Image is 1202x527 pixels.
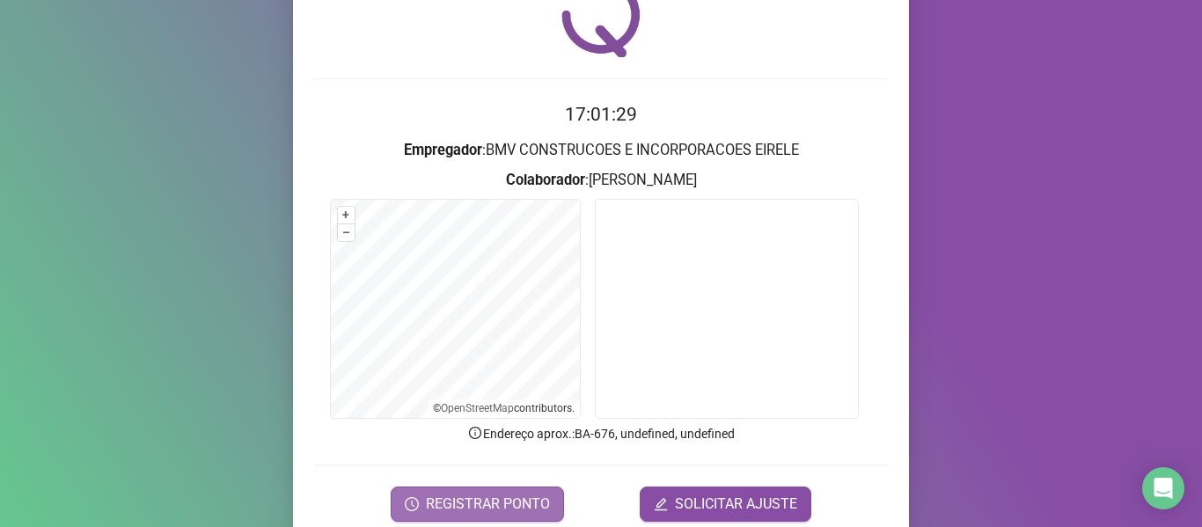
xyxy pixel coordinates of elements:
span: info-circle [467,425,483,441]
span: edit [654,497,668,511]
strong: Empregador [404,142,482,158]
button: – [338,224,355,241]
button: + [338,207,355,223]
span: REGISTRAR PONTO [426,494,550,515]
a: OpenStreetMap [441,402,514,414]
h3: : BMV CONSTRUCOES E INCORPORACOES EIRELE [314,139,888,162]
span: clock-circle [405,497,419,511]
strong: Colaborador [506,172,585,188]
div: Open Intercom Messenger [1142,467,1184,509]
button: REGISTRAR PONTO [391,487,564,522]
li: © contributors. [433,402,575,414]
span: SOLICITAR AJUSTE [675,494,797,515]
time: 17:01:29 [565,104,637,125]
h3: : [PERSON_NAME] [314,169,888,192]
button: editSOLICITAR AJUSTE [640,487,811,522]
p: Endereço aprox. : BA-676, undefined, undefined [314,424,888,443]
